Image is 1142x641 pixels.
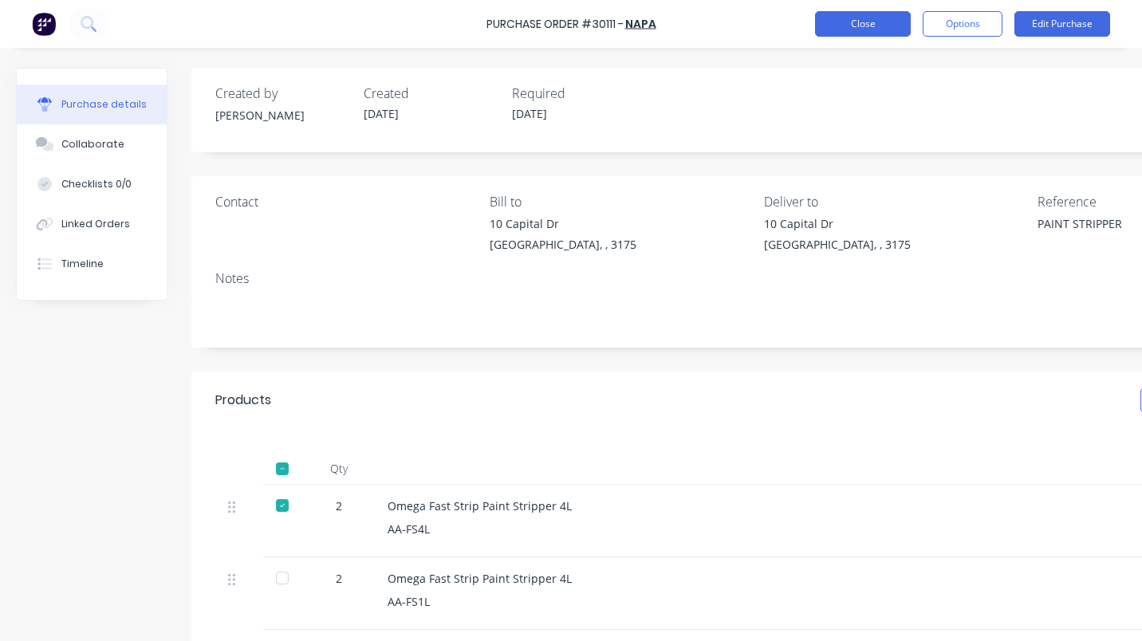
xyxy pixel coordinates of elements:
[1014,11,1110,37] button: Edit Purchase
[17,204,167,244] button: Linked Orders
[17,124,167,164] button: Collaborate
[32,12,56,36] img: Factory
[490,215,636,232] div: 10 Capital Dr
[303,453,375,485] div: Qty
[512,84,648,103] div: Required
[61,177,132,191] div: Checklists 0/0
[490,192,752,211] div: Bill to
[17,85,167,124] button: Purchase details
[490,236,636,253] div: [GEOGRAPHIC_DATA], , 3175
[61,137,124,151] div: Collaborate
[17,244,167,284] button: Timeline
[215,84,351,103] div: Created by
[61,257,104,271] div: Timeline
[215,192,478,211] div: Contact
[764,236,911,253] div: [GEOGRAPHIC_DATA], , 3175
[61,217,130,231] div: Linked Orders
[215,107,351,124] div: [PERSON_NAME]
[923,11,1002,37] button: Options
[61,97,147,112] div: Purchase details
[764,192,1026,211] div: Deliver to
[316,570,362,587] div: 2
[316,497,362,514] div: 2
[17,164,167,204] button: Checklists 0/0
[364,84,499,103] div: Created
[625,16,656,32] a: NAPA
[764,215,911,232] div: 10 Capital Dr
[215,391,271,410] div: Products
[486,16,624,33] div: Purchase Order #30111 -
[815,11,911,37] button: Close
